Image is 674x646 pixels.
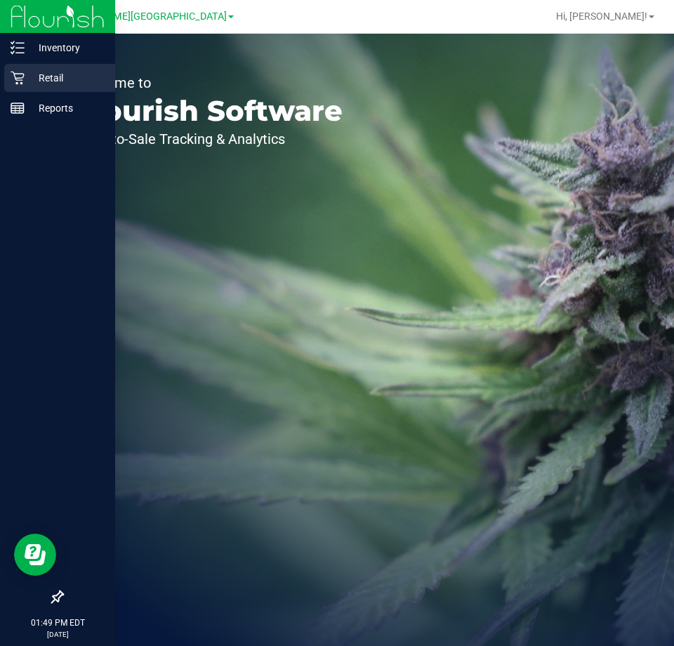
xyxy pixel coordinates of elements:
[25,70,109,86] p: Retail
[11,41,25,55] inline-svg: Inventory
[11,71,25,85] inline-svg: Retail
[76,76,343,90] p: Welcome to
[556,11,647,22] span: Hi, [PERSON_NAME]!
[6,617,109,629] p: 01:49 PM EDT
[11,101,25,115] inline-svg: Reports
[14,534,56,576] iframe: Resource center
[25,100,109,117] p: Reports
[53,11,227,22] span: [PERSON_NAME][GEOGRAPHIC_DATA]
[6,629,109,640] p: [DATE]
[76,97,343,125] p: Flourish Software
[76,132,343,146] p: Seed-to-Sale Tracking & Analytics
[25,39,109,56] p: Inventory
